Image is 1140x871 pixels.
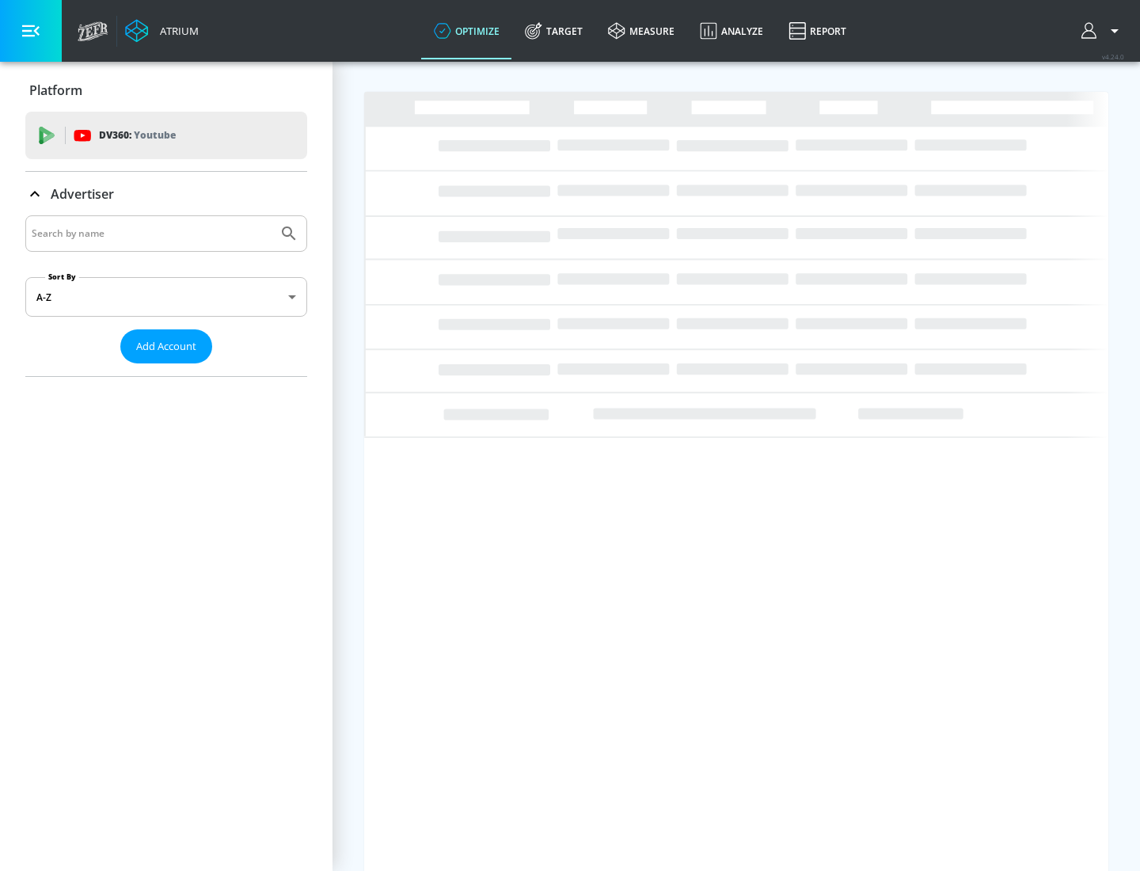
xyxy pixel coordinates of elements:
nav: list of Advertiser [25,363,307,376]
span: Add Account [136,337,196,356]
label: Sort By [45,272,79,282]
span: v 4.24.0 [1102,52,1124,61]
a: Analyze [687,2,776,59]
div: Platform [25,68,307,112]
button: Add Account [120,329,212,363]
input: Search by name [32,223,272,244]
p: DV360: [99,127,176,144]
a: Target [512,2,595,59]
p: Platform [29,82,82,99]
div: Atrium [154,24,199,38]
p: Advertiser [51,185,114,203]
div: A-Z [25,277,307,317]
div: Advertiser [25,215,307,376]
p: Youtube [134,127,176,143]
a: Atrium [125,19,199,43]
a: optimize [421,2,512,59]
div: Advertiser [25,172,307,216]
a: measure [595,2,687,59]
a: Report [776,2,859,59]
div: DV360: Youtube [25,112,307,159]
